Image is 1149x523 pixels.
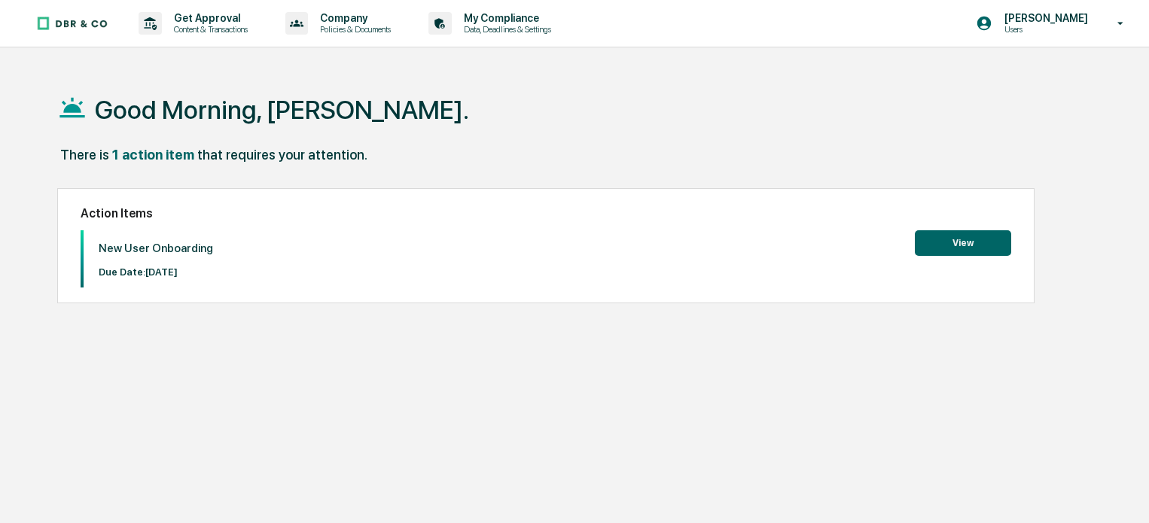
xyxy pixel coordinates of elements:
p: Policies & Documents [308,24,398,35]
img: logo [36,16,108,31]
p: Due Date: [DATE] [99,266,213,278]
h2: Action Items [81,206,1011,220]
a: View [915,235,1011,249]
h1: Good Morning, [PERSON_NAME]. [95,95,469,125]
p: My Compliance [452,12,559,24]
p: Get Approval [162,12,255,24]
p: [PERSON_NAME] [992,12,1096,24]
p: Data, Deadlines & Settings [452,24,559,35]
div: There is [60,147,109,163]
div: 1 action item [112,147,194,163]
div: that requires your attention. [197,147,367,163]
button: View [915,230,1011,256]
p: New User Onboarding [99,242,213,255]
p: Content & Transactions [162,24,255,35]
p: Company [308,12,398,24]
p: Users [992,24,1096,35]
